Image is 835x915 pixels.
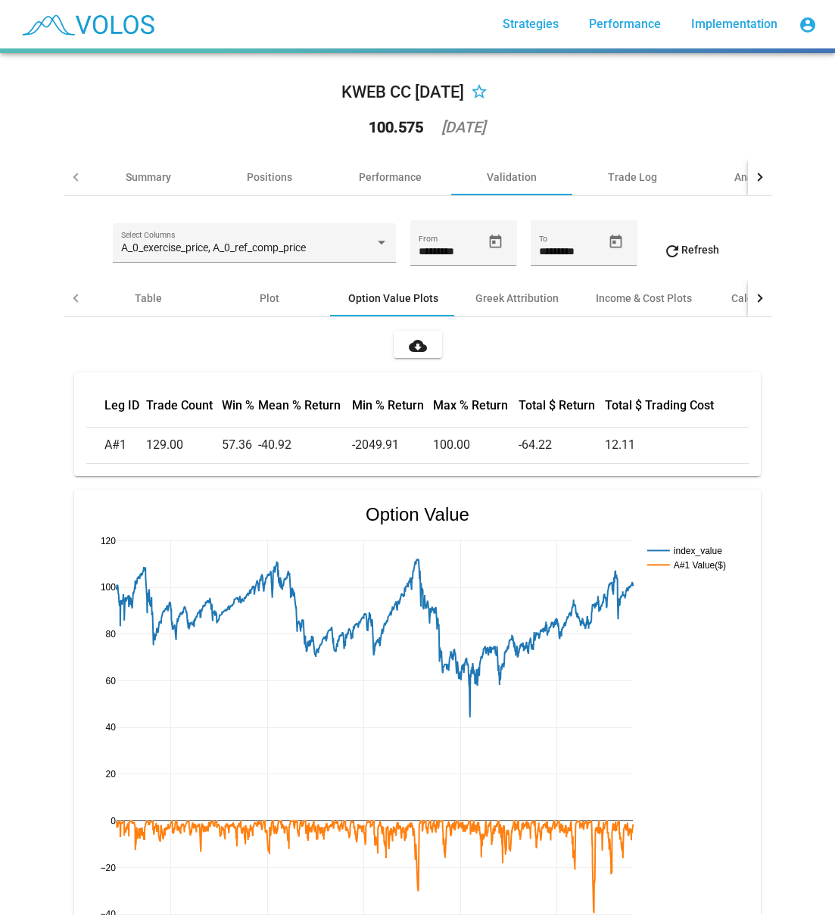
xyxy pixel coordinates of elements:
[433,384,518,427] th: Max % Return
[341,80,464,104] div: KWEB CC [DATE]
[409,337,427,355] mat-icon: cloud_download
[651,236,722,263] button: Refresh
[121,241,306,254] span: A_0_exercise_price, A_0_ref_comp_price
[519,427,605,463] td: -64.22
[258,384,352,427] th: Mean % Return
[475,291,559,306] div: Greek Attribution
[352,384,434,427] th: Min % Return
[589,17,661,31] span: Performance
[734,170,773,185] div: Analyze
[596,291,692,306] div: Income & Cost Plots
[369,120,423,135] div: 100.575
[348,291,438,306] div: Option Value Plots
[86,384,146,427] th: Leg ID
[663,242,681,260] mat-icon: refresh
[679,11,790,38] a: Implementation
[603,229,629,255] button: Open calendar
[359,170,422,185] div: Performance
[605,427,749,463] td: 12.11
[86,427,146,463] td: A#1
[146,427,222,463] td: 129.00
[352,427,434,463] td: -2049.91
[577,11,673,38] a: Performance
[433,427,518,463] td: 100.00
[12,5,162,43] img: blue_transparent.png
[222,427,259,463] td: 57.36
[146,384,222,427] th: Trade Count
[126,170,171,185] div: Summary
[260,291,279,306] div: Plot
[799,16,817,34] mat-icon: account_circle
[258,427,352,463] td: -40.92
[222,384,259,427] th: Win %
[663,244,719,256] span: Refresh
[487,170,537,185] div: Validation
[470,84,488,102] mat-icon: star_border
[247,170,292,185] div: Positions
[441,120,485,135] div: [DATE]
[605,384,749,427] th: Total $ Trading Cost
[135,291,162,306] div: Table
[491,11,571,38] a: Strategies
[482,229,509,255] button: Open calendar
[608,170,657,185] div: Trade Log
[519,384,605,427] th: Total $ Return
[731,291,810,306] div: Calendar Events
[691,17,777,31] span: Implementation
[503,17,559,31] span: Strategies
